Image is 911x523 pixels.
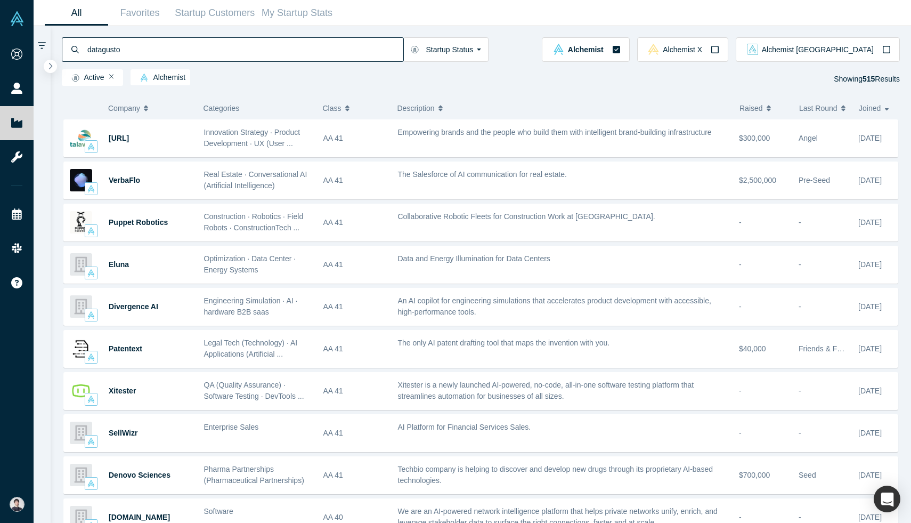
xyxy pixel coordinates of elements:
[663,46,702,53] span: Alchemist X
[109,134,129,142] a: [URL]
[108,97,186,119] button: Company
[858,176,882,184] span: [DATE]
[398,170,567,179] span: The Salesforce of AI communication for real estate.
[204,465,304,496] span: Pharma Partnerships (Pharmaceutical Partnerships) ...
[799,97,837,119] span: Last Round
[799,134,818,142] span: Angel
[204,507,233,516] span: Software
[70,337,92,360] img: Patentext's Logo
[799,429,801,437] span: -
[397,97,729,119] button: Description
[109,176,140,184] a: VerbaFlo
[411,45,419,54] img: Startup status
[109,387,136,395] a: Xitester
[140,74,148,82] img: alchemist Vault Logo
[204,339,298,358] span: Legal Tech (Technology) · AI Applications (Artificial ...
[403,37,489,62] button: Startup Status
[542,37,629,62] button: alchemist Vault LogoAlchemist
[204,170,307,190] span: Real Estate · Conversational AI (Artificial Intelligence)
[10,497,25,512] img: Katsutoshi Tabata's Account
[739,218,742,227] span: -
[739,344,766,353] span: $40,000
[323,246,387,283] div: AA 41
[109,513,170,521] span: [DOMAIN_NAME]
[109,218,168,227] a: Puppet Robotics
[135,74,185,82] span: Alchemist
[799,471,816,479] span: Seed
[109,344,142,353] a: Patentext
[323,162,387,199] div: AA 41
[834,75,900,83] span: Showing Results
[739,513,742,521] span: -
[108,1,172,26] a: Favorites
[87,353,95,361] img: alchemist Vault Logo
[258,1,336,26] a: My Startup Stats
[87,269,95,277] img: alchemist Vault Logo
[858,344,882,353] span: [DATE]
[762,46,874,53] span: Alchemist [GEOGRAPHIC_DATA]
[109,73,114,81] button: Remove Filter
[172,1,258,26] a: Startup Customers
[323,288,387,325] div: AA 41
[739,134,770,142] span: $300,000
[109,429,137,437] a: SellWizr
[799,302,801,311] span: -
[397,97,435,119] span: Description
[109,302,158,311] a: Divergence AI
[398,212,655,221] span: Collaborative Robotic Fleets for Construction Work at [GEOGRAPHIC_DATA].
[799,176,830,184] span: Pre-Seed
[398,254,550,263] span: Data and Energy Illumination for Data Centers
[323,331,387,367] div: AA 41
[739,97,763,119] span: Raised
[86,37,403,62] input: Search by company name, class, customer, one-liner or category
[858,471,882,479] span: [DATE]
[739,260,742,269] span: -
[323,204,387,241] div: AA 41
[568,46,604,53] span: Alchemist
[398,465,713,485] span: Techbio company is helping to discover and develop new drugs through its proprietary AI-based tec...
[323,373,387,409] div: AA 41
[204,212,304,232] span: Construction · Robotics · Field Robots · ConstructionTech ...
[858,429,882,437] span: [DATE]
[70,253,92,276] img: Eluna's Logo
[739,302,742,311] span: -
[799,513,801,521] span: -
[70,464,92,486] img: Denovo Sciences's Logo
[739,97,788,119] button: Raised
[45,1,108,26] a: All
[87,396,95,403] img: alchemist Vault Logo
[739,176,776,184] span: $2,500,000
[859,97,881,119] span: Joined
[323,97,381,119] button: Class
[323,415,387,452] div: AA 41
[858,302,882,311] span: [DATE]
[70,422,92,444] img: SellWizr's Logo
[87,227,95,235] img: alchemist Vault Logo
[70,127,92,149] img: Talawa.ai's Logo
[553,44,564,55] img: alchemist Vault Logo
[799,344,855,353] span: Friends & Family
[204,128,300,148] span: Innovation Strategy · Product Development · UX (User ...
[739,471,770,479] span: $700,000
[109,471,170,479] span: Denovo Sciences
[323,97,341,119] span: Class
[858,513,882,521] span: [DATE]
[637,37,728,62] button: alchemistx Vault LogoAlchemist X
[648,44,659,55] img: alchemistx Vault Logo
[70,211,92,234] img: Puppet Robotics's Logo
[204,254,296,274] span: Optimization · Data Center · Energy Systems
[71,74,79,82] img: Startup status
[859,97,892,119] button: Joined
[799,97,848,119] button: Last Round
[109,260,129,269] a: Eluna
[87,438,95,445] img: alchemist Vault Logo
[858,134,882,142] span: [DATE]
[87,311,95,319] img: alchemist Vault Logo
[736,37,900,62] button: alchemist_aj Vault LogoAlchemist [GEOGRAPHIC_DATA]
